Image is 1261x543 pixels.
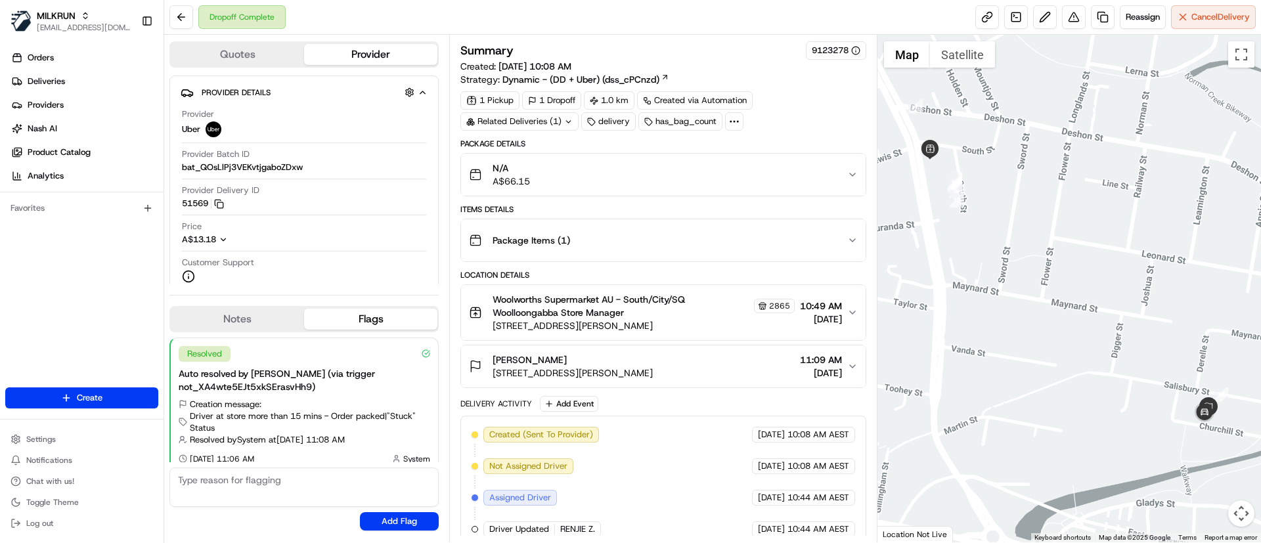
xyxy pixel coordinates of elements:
a: Providers [5,95,164,116]
span: at [DATE] 11:08 AM [269,434,345,446]
button: Flags [304,309,437,330]
div: 8 [949,184,963,198]
button: Add Flag [360,512,439,531]
button: Show satellite imagery [930,41,995,68]
span: Nash AI [28,123,57,135]
span: Woolworths Supermarket AU - South/City/SQ Woolloongabba Store Manager [493,293,751,319]
a: Report a map error [1205,534,1257,541]
span: Created: [460,60,571,73]
button: MILKRUNMILKRUN[EMAIL_ADDRESS][DOMAIN_NAME] [5,5,136,37]
span: [STREET_ADDRESS][PERSON_NAME] [493,319,794,332]
span: System [403,454,430,464]
span: Provider Delivery ID [182,185,259,196]
button: A$13.18 [182,234,298,246]
button: Chat with us! [5,472,158,490]
span: Product Catalog [28,146,91,158]
a: Orders [5,47,164,68]
button: [PERSON_NAME][STREET_ADDRESS][PERSON_NAME]11:09 AM[DATE] [461,345,865,387]
div: 1 Dropoff [522,91,581,110]
div: 4 [908,99,923,114]
span: Settings [26,434,56,445]
span: Uber [182,123,200,135]
span: N/A [493,162,530,175]
div: 7 [948,172,962,186]
span: Provider [182,108,214,120]
span: 11:09 AM [800,353,842,366]
button: Package Items (1) [461,219,865,261]
span: [DATE] 10:08 AM [498,60,571,72]
button: Settings [5,430,158,448]
span: [PERSON_NAME] [493,353,567,366]
span: Assigned Driver [489,492,551,504]
span: [DATE] [758,460,785,472]
button: CancelDelivery [1171,5,1256,29]
a: Dynamic - (DD + Uber) (dss_cPCnzd) [502,73,669,86]
a: Terms [1178,534,1197,541]
div: has_bag_count [638,112,722,131]
span: Driver at store more than 15 mins - Order packed | "Stuck" Status [190,410,430,434]
a: Nash AI [5,118,164,139]
span: bat_QOsLlPj3VEKvtjgaboZDxw [182,162,303,173]
div: Delivery Activity [460,399,532,409]
a: Open this area in Google Maps (opens a new window) [881,525,924,542]
span: Deliveries [28,76,65,87]
span: [DATE] [800,366,842,380]
img: Google [881,525,924,542]
img: MILKRUN [11,11,32,32]
button: Quotes [171,44,304,65]
span: Providers [28,99,64,111]
button: MILKRUN [37,9,76,22]
div: 10 [948,174,962,188]
span: A$66.15 [493,175,530,188]
div: 13 [1214,387,1228,402]
button: Provider Details [181,81,428,103]
span: Price [182,221,202,232]
button: Notifications [5,451,158,469]
button: 9123278 [812,45,860,56]
span: Created (Sent To Provider) [489,429,593,441]
button: Toggle Theme [5,493,158,511]
button: Toggle fullscreen view [1228,41,1254,68]
span: [DATE] 11:06 AM [190,454,254,464]
span: 10:44 AM AEST [787,492,849,504]
button: 51569 [182,198,224,209]
button: Reassign [1120,5,1166,29]
span: Chat with us! [26,476,74,487]
span: Package Items ( 1 ) [493,234,570,247]
button: Add Event [540,396,598,412]
span: RENJIE Z. [560,523,595,535]
span: Provider Details [202,87,271,98]
div: Favorites [5,198,158,219]
div: 6 [948,178,962,192]
span: Cancel Delivery [1191,11,1250,23]
span: Reassign [1126,11,1160,23]
span: 10:08 AM AEST [787,460,849,472]
span: [STREET_ADDRESS][PERSON_NAME] [493,366,653,380]
button: Notes [171,309,304,330]
a: Analytics [5,165,164,186]
span: Toggle Theme [26,497,79,508]
span: Orders [28,52,54,64]
button: Create [5,387,158,408]
div: Package Details [460,139,866,149]
button: Log out [5,514,158,532]
span: 2865 [769,301,790,311]
span: Analytics [28,170,64,182]
span: Dynamic - (DD + Uber) (dss_cPCnzd) [502,73,659,86]
span: [DATE] [758,492,785,504]
span: Not Assigned Driver [489,460,567,472]
div: delivery [581,112,636,131]
div: Related Deliveries (1) [460,112,579,131]
span: 10:49 AM [800,299,842,313]
div: 1 Pickup [460,91,520,110]
h3: Summary [460,45,514,56]
img: uber-new-logo.jpeg [206,121,221,137]
div: 11 [948,176,962,190]
button: Map camera controls [1228,500,1254,527]
div: Items Details [460,204,866,215]
div: Created via Automation [637,91,753,110]
span: Driver Updated [489,523,549,535]
div: 12 [950,193,964,207]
